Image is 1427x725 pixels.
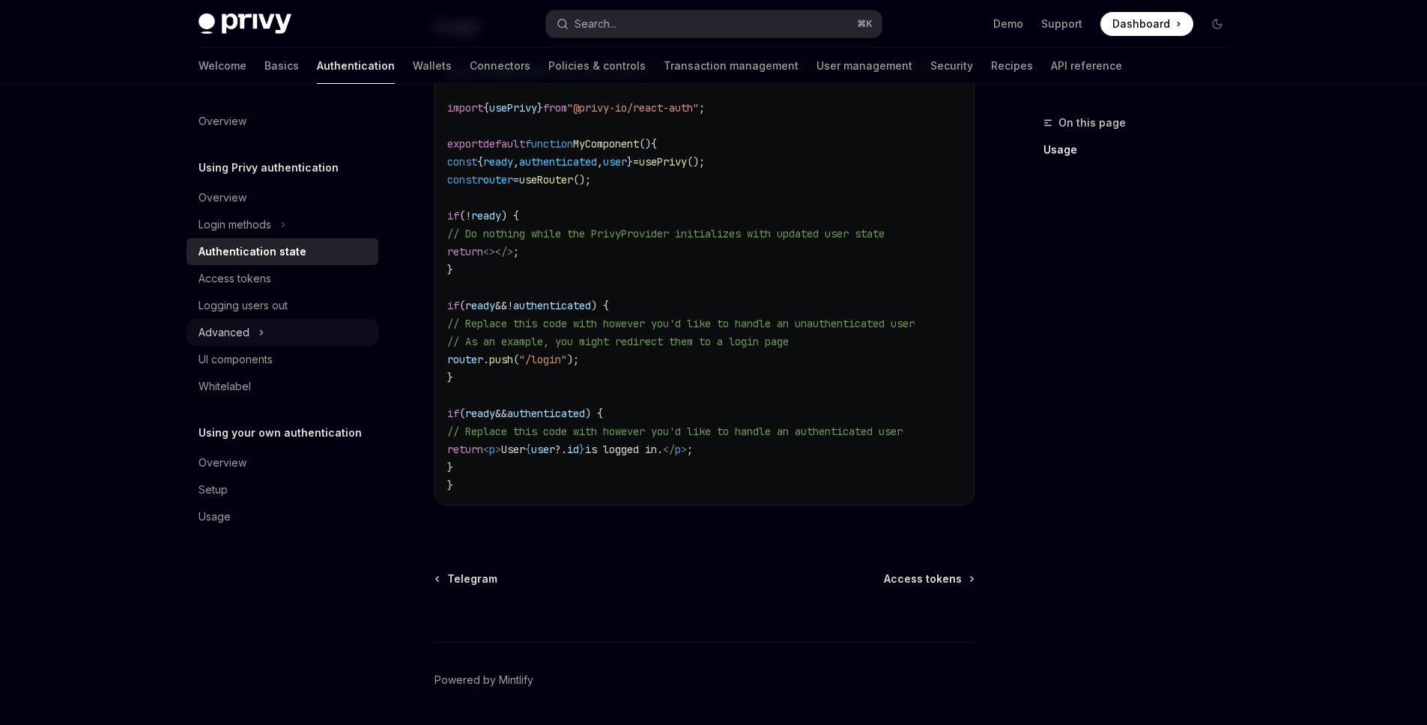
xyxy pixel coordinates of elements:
[627,155,633,169] span: }
[687,155,705,169] span: ();
[1100,12,1193,36] a: Dashboard
[681,443,687,456] span: >
[199,13,291,34] img: dark logo
[199,270,271,288] div: Access tokens
[519,155,597,169] span: authenticated
[459,407,465,420] span: (
[507,299,513,312] span: !
[447,263,453,276] span: }
[187,184,378,211] a: Overview
[1041,16,1082,31] a: Support
[187,346,378,373] a: UI components
[413,48,452,84] a: Wallets
[187,211,378,238] button: Toggle Login methods section
[699,101,705,115] span: ;
[483,353,489,366] span: .
[525,137,573,151] span: function
[857,18,873,30] span: ⌘ K
[447,299,459,312] span: if
[513,155,519,169] span: ,
[447,335,789,348] span: // As an example, you might redirect them to a login page
[477,155,483,169] span: {
[513,299,591,312] span: authenticated
[993,16,1023,31] a: Demo
[575,15,616,33] div: Search...
[187,265,378,292] a: Access tokens
[447,173,477,186] span: const
[199,297,288,315] div: Logging users out
[447,461,453,474] span: }
[991,48,1033,84] a: Recipes
[884,571,973,586] a: Access tokens
[495,407,507,420] span: &&
[199,159,339,177] h5: Using Privy authentication
[687,443,693,456] span: ;
[513,173,519,186] span: =
[1058,114,1126,132] span: On this page
[187,108,378,135] a: Overview
[470,48,530,84] a: Connectors
[519,173,573,186] span: useRouter
[501,209,519,222] span: ) {
[447,245,483,258] span: return
[187,319,378,346] button: Toggle Advanced section
[573,173,591,186] span: ();
[489,101,537,115] span: usePrivy
[1205,12,1229,36] button: Toggle dark mode
[199,112,246,130] div: Overview
[543,101,567,115] span: from
[436,571,497,586] a: Telegram
[447,227,885,240] span: // Do nothing while the PrivyProvider initializes with updated user state
[489,353,513,366] span: push
[483,443,489,456] span: <
[199,216,271,234] div: Login methods
[585,443,663,456] span: is logged in.
[930,48,973,84] a: Security
[483,101,489,115] span: {
[459,299,465,312] span: (
[187,449,378,476] a: Overview
[199,351,273,368] div: UI components
[555,443,567,456] span: ?.
[187,373,378,400] a: Whitelabel
[489,443,495,456] span: p
[447,317,915,330] span: // Replace this code with however you'd like to handle an unauthenticated user
[495,443,501,456] span: >
[573,137,639,151] span: MyComponent
[884,571,962,586] span: Access tokens
[495,299,507,312] span: &&
[585,407,603,420] span: ) {
[447,571,497,586] span: Telegram
[447,425,903,438] span: // Replace this code with however you'd like to handle an authenticated user
[459,209,465,222] span: (
[199,454,246,472] div: Overview
[187,238,378,265] a: Authentication state
[447,101,483,115] span: import
[199,324,249,342] div: Advanced
[447,353,483,366] span: router
[663,443,675,456] span: </
[187,292,378,319] a: Logging users out
[199,48,246,84] a: Welcome
[579,443,585,456] span: }
[199,243,306,261] div: Authentication state
[519,353,567,366] span: "/login"
[501,443,525,456] span: User
[546,10,882,37] button: Open search
[199,189,246,207] div: Overview
[639,137,651,151] span: ()
[531,443,555,456] span: user
[483,137,525,151] span: default
[465,209,471,222] span: !
[675,443,681,456] span: p
[525,443,531,456] span: {
[447,443,483,456] span: return
[567,101,699,115] span: "@privy-io/react-auth"
[483,155,513,169] span: ready
[187,476,378,503] a: Setup
[447,479,453,492] span: }
[264,48,299,84] a: Basics
[537,101,543,115] span: }
[199,424,362,442] h5: Using your own authentication
[199,377,251,395] div: Whitelabel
